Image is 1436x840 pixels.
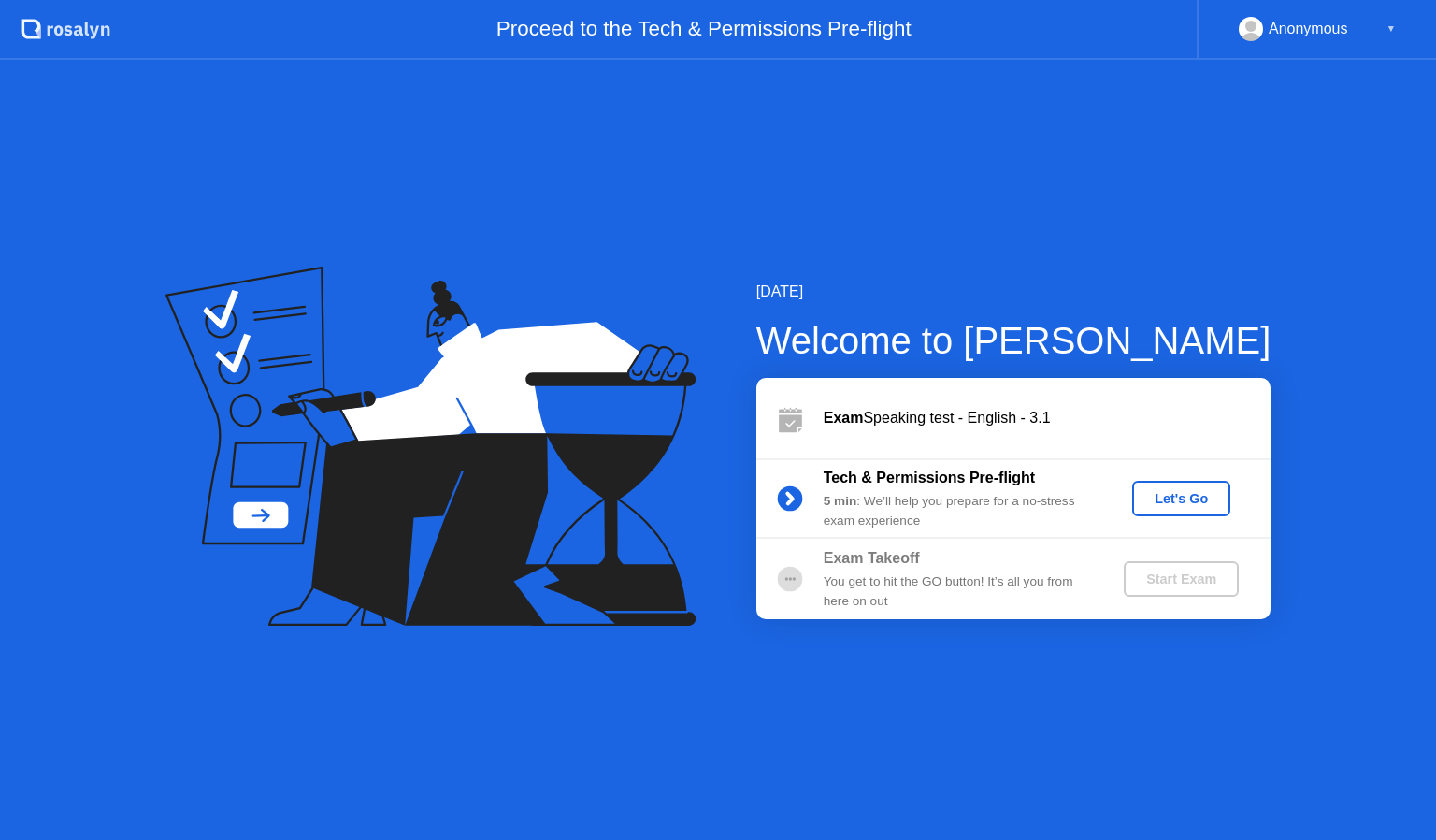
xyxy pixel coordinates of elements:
b: Tech & Permissions Pre-flight [824,470,1035,485]
button: Let's Go [1132,481,1230,516]
div: Anonymous [1269,17,1348,41]
div: [DATE] [756,281,1271,303]
div: Welcome to [PERSON_NAME] [756,312,1271,369]
button: Start Exam [1124,561,1239,597]
b: 5 min [824,494,857,508]
div: : We’ll help you prepare for a no-stress exam experience [824,492,1093,530]
div: Speaking test - English - 3.1 [824,407,1271,429]
div: You get to hit the GO button! It’s all you from here on out [824,572,1093,611]
div: ▼ [1386,17,1396,41]
div: Let's Go [1140,491,1223,506]
b: Exam [824,410,864,426]
div: Start Exam [1131,572,1231,587]
b: Exam Takeoff [824,550,920,566]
